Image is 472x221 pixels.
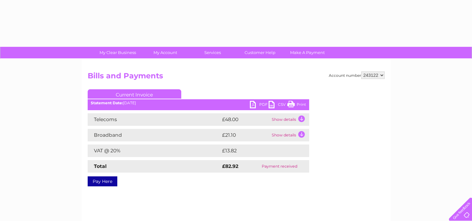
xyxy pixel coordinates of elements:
a: Pay Here [88,176,117,186]
h2: Bills and Payments [88,71,385,83]
td: Show details [270,129,309,141]
strong: Total [94,163,107,169]
b: Statement Date: [91,101,123,105]
td: £13.82 [221,145,296,157]
strong: £82.92 [222,163,238,169]
td: Broadband [88,129,221,141]
td: Telecoms [88,113,221,126]
div: [DATE] [88,101,309,105]
a: Current Invoice [88,89,181,99]
a: PDF [250,101,269,110]
a: Print [287,101,306,110]
td: £48.00 [221,113,270,126]
a: Services [187,47,238,58]
a: Customer Help [234,47,286,58]
a: My Account [139,47,191,58]
td: Show details [270,113,309,126]
div: Account number [329,71,385,79]
a: CSV [269,101,287,110]
td: Payment received [250,160,309,173]
a: My Clear Business [92,47,144,58]
td: £21.10 [221,129,270,141]
a: Make A Payment [282,47,333,58]
td: VAT @ 20% [88,145,221,157]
